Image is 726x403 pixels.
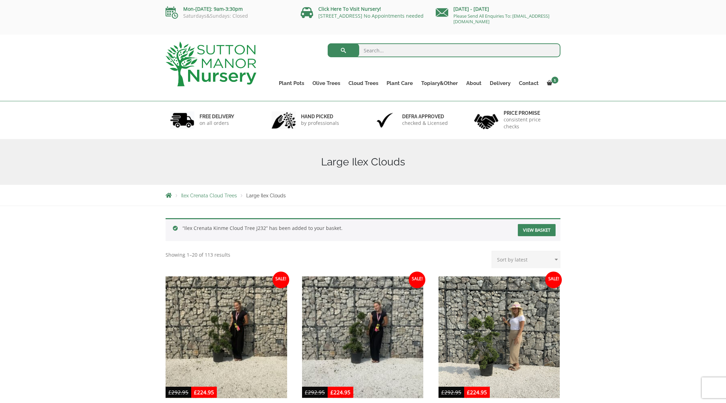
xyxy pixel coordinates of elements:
a: Ilex Crenata Cloud Trees [181,193,237,198]
h6: hand picked [301,113,339,120]
a: 1 [543,78,560,88]
img: logo [166,42,256,86]
bdi: 292.95 [305,389,325,396]
a: About [462,78,486,88]
span: £ [194,389,197,396]
p: Mon-[DATE]: 9am-3:30pm [166,5,290,13]
img: 1.jpg [170,111,194,129]
p: on all orders [200,120,234,127]
span: Sale! [273,272,289,288]
span: Large Ilex Clouds [246,193,286,198]
img: 2.jpg [272,111,296,129]
span: £ [168,389,171,396]
bdi: 224.95 [467,389,487,396]
span: £ [441,389,444,396]
a: Plant Care [382,78,417,88]
div: “Ilex Crenata Kinme Cloud Tree J232” has been added to your basket. [166,218,560,241]
a: [STREET_ADDRESS] No Appointments needed [318,12,424,19]
bdi: 292.95 [168,389,188,396]
img: Ilex Crenata Kinme Cloud Tree J232 [302,276,424,398]
span: Sale! [545,272,562,288]
a: Olive Trees [308,78,344,88]
img: Ilex Crenata Kinme Cloud Tree J211 [439,276,560,398]
p: consistent price checks [504,116,556,130]
a: View basket [518,224,556,236]
p: checked & Licensed [402,120,448,127]
h6: Price promise [504,110,556,116]
h6: FREE DELIVERY [200,113,234,120]
p: by professionals [301,120,339,127]
a: Plant Pots [275,78,308,88]
span: £ [467,389,470,396]
select: Shop order [492,251,560,268]
a: Contact [515,78,543,88]
a: Cloud Trees [344,78,382,88]
h1: Large Ilex Clouds [166,156,560,168]
h6: Defra approved [402,113,448,120]
img: Ilex Crenata Kinme Cloud Tree J233 [166,276,287,398]
bdi: 224.95 [194,389,214,396]
nav: Breadcrumbs [166,192,560,198]
img: 3.jpg [373,111,397,129]
a: Click Here To Visit Nursery! [318,6,381,12]
p: Showing 1–20 of 113 results [166,251,230,259]
a: Topiary&Other [417,78,462,88]
bdi: 292.95 [441,389,461,396]
span: £ [330,389,334,396]
span: Sale! [409,272,425,288]
a: Please Send All Enquiries To: [EMAIL_ADDRESS][DOMAIN_NAME] [453,13,549,25]
p: Saturdays&Sundays: Closed [166,13,290,19]
bdi: 224.95 [330,389,351,396]
img: 4.jpg [474,110,498,131]
span: 1 [551,77,558,84]
a: Delivery [486,78,515,88]
input: Search... [328,43,561,57]
span: £ [305,389,308,396]
p: [DATE] - [DATE] [436,5,560,13]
